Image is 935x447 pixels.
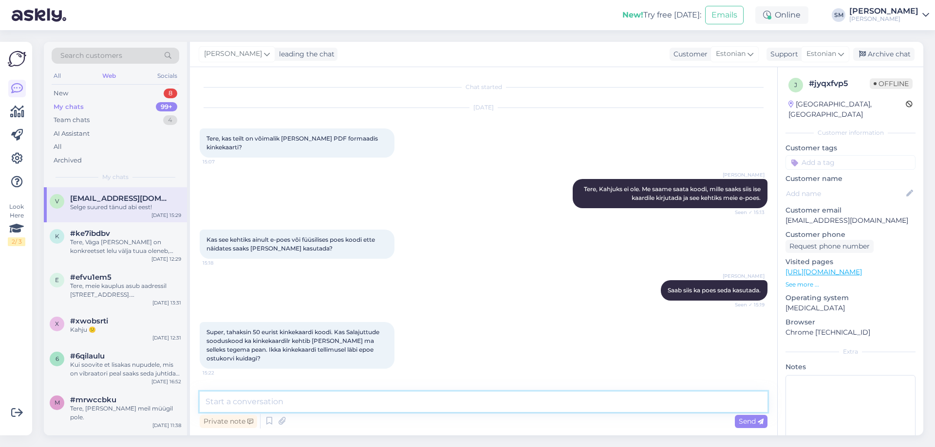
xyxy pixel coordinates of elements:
button: Emails [705,6,744,24]
span: vatsmadli@gmail.com [70,194,171,203]
span: #mrwccbku [70,395,116,404]
span: Seen ✓ 15:13 [728,209,765,216]
span: #efvu1em5 [70,273,112,282]
span: My chats [102,173,129,181]
div: Archived [54,156,82,165]
span: Kas see kehtiks ainult e-poes või füüsilises poes koodi ette näidates saaks [PERSON_NAME] kasutada? [206,236,376,252]
p: [EMAIL_ADDRESS][DOMAIN_NAME] [785,215,916,226]
p: Customer tags [785,143,916,153]
span: 15:22 [203,369,239,376]
div: [GEOGRAPHIC_DATA], [GEOGRAPHIC_DATA] [788,99,906,120]
span: [PERSON_NAME] [723,382,765,390]
div: Request phone number [785,240,874,253]
span: Send [739,417,764,426]
span: Offline [870,78,913,89]
span: v [55,197,59,205]
div: AI Assistant [54,129,90,139]
div: Customer information [785,128,916,137]
span: x [55,320,59,327]
input: Add a tag [785,155,916,170]
div: [PERSON_NAME] [849,7,918,15]
p: See more ... [785,280,916,289]
div: 2 / 3 [8,237,25,246]
div: All [52,70,63,82]
div: Try free [DATE]: [622,9,701,21]
a: [URL][DOMAIN_NAME] [785,268,862,276]
div: Socials [155,70,179,82]
p: Customer phone [785,230,916,240]
span: Tere, Kahjuks ei ole. Me saame saata koodi, mille saaks siis ise kaardile kirjutada ja see kehtik... [584,185,762,201]
div: Tere, [PERSON_NAME] meil müügil pole. [70,404,181,422]
div: [DATE] 11:38 [152,422,181,429]
p: Visited pages [785,257,916,267]
div: All [54,142,62,152]
span: 15:07 [203,158,239,165]
span: Search customers [60,51,122,61]
span: e [55,276,59,284]
b: New! [622,10,643,19]
span: Seen ✓ 15:19 [728,301,765,308]
div: Private note [200,415,257,428]
div: Web [100,70,118,82]
div: Kahju 😕 [70,325,181,334]
div: Tere, Väga [PERSON_NAME] on konkreetset lelu välja tuua oleneb, mida keegi soovib. Aga Svakomi [P... [70,238,181,255]
span: k [55,232,59,240]
div: New [54,89,68,98]
p: Notes [785,362,916,372]
div: [DATE] 16:52 [151,378,181,385]
div: Archive chat [853,48,915,61]
span: Tere, kas teilt on võimalik [PERSON_NAME] PDF formaadis kinkekaarti? [206,135,379,151]
div: SM [832,8,845,22]
p: Chrome [TECHNICAL_ID] [785,327,916,338]
div: Look Here [8,202,25,246]
span: [PERSON_NAME] [723,272,765,280]
p: Operating system [785,293,916,303]
div: My chats [54,102,84,112]
p: [MEDICAL_DATA] [785,303,916,313]
div: Online [755,6,808,24]
div: [DATE] 15:29 [151,212,181,219]
div: [PERSON_NAME] [849,15,918,23]
span: [PERSON_NAME] [204,49,262,59]
div: Chat started [200,83,767,91]
div: Kui soovite et lisakas nupudele, mis on vibraatori peal saaks seda juhtida ka äppist, siis on sel... [70,360,181,378]
div: 8 [164,89,177,98]
div: [DATE] 12:29 [151,255,181,263]
input: Add name [786,188,904,199]
div: leading the chat [275,49,335,59]
div: [DATE] 13:31 [152,299,181,306]
span: Super, tahaksin 50 eurist kinkekaardi koodi. Kas Salajuttude sooduskood ka kinkekaardilr kehtib [... [206,328,381,362]
div: Customer [670,49,708,59]
span: m [55,399,60,406]
div: [DATE] [200,103,767,112]
a: [PERSON_NAME][PERSON_NAME] [849,7,929,23]
p: Customer email [785,205,916,215]
div: Selge suured tänud abi eest! [70,203,181,212]
div: 4 [163,115,177,125]
span: Estonian [806,49,836,59]
span: [PERSON_NAME] [723,171,765,179]
span: 15:18 [203,259,239,267]
div: Support [767,49,798,59]
span: #xwobsrti [70,317,108,325]
span: 6 [56,355,59,362]
span: j [794,81,797,89]
img: Askly Logo [8,50,26,68]
div: # jyqxfvp5 [809,78,870,89]
p: Browser [785,317,916,327]
span: #ke7ibdbv [70,229,110,238]
span: #6qilaulu [70,352,105,360]
p: Customer name [785,174,916,184]
span: Saab siis ka poes seda kasutada. [668,286,761,294]
span: Estonian [716,49,746,59]
div: [DATE] 12:31 [152,334,181,341]
div: Team chats [54,115,90,125]
div: Extra [785,347,916,356]
div: Tere, meie kauplus asub aadressil [STREET_ADDRESS]. [PERSON_NAME] avatud kella 18:00ni. [70,282,181,299]
div: 99+ [156,102,177,112]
